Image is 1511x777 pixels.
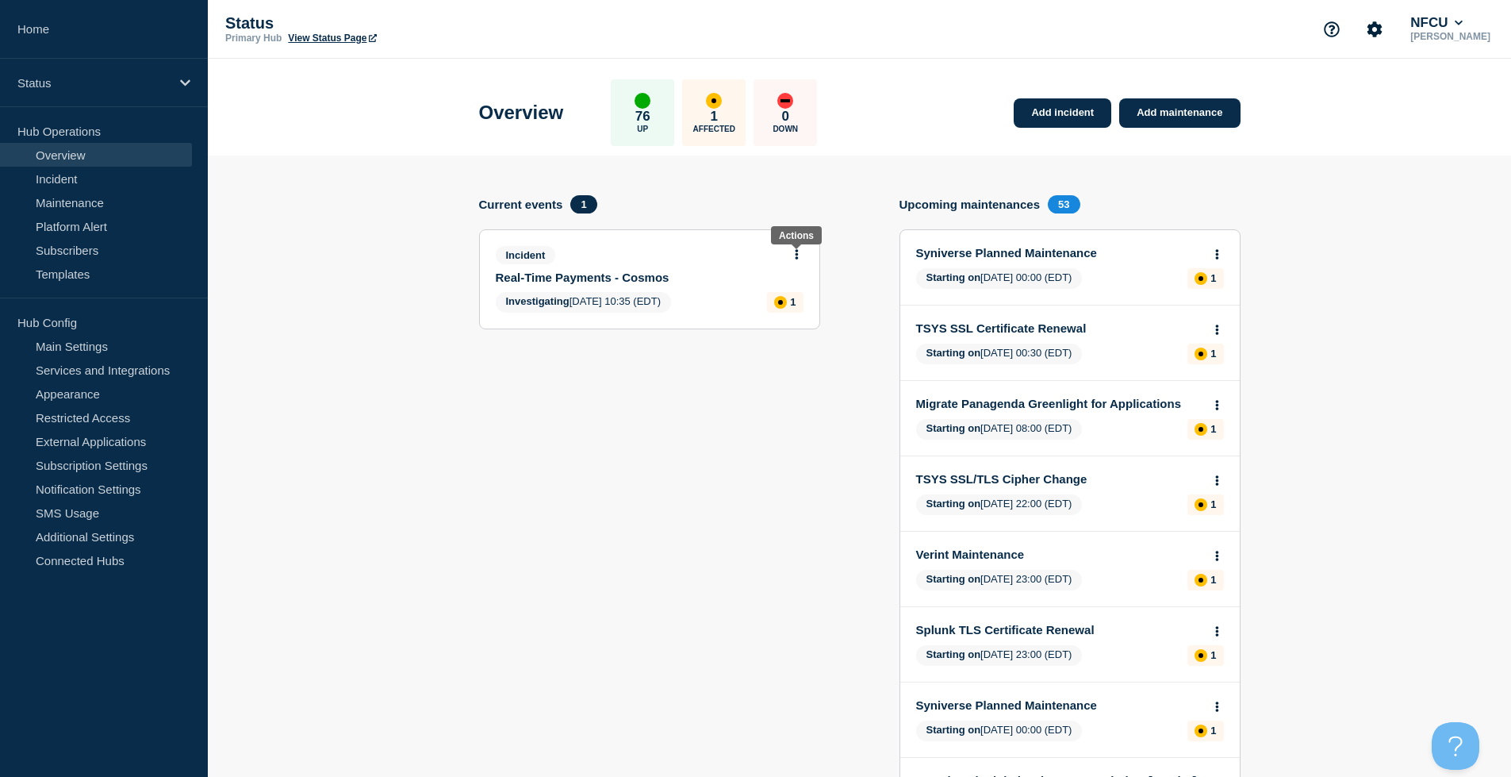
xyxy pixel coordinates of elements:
[635,109,650,125] p: 76
[693,125,735,133] p: Affected
[506,295,570,307] span: Investigating
[1195,348,1207,360] div: affected
[1210,498,1216,510] p: 1
[479,102,564,124] h1: Overview
[635,93,650,109] div: up
[225,14,543,33] p: Status
[17,76,170,90] p: Status
[916,570,1083,590] span: [DATE] 23:00 (EDT)
[916,548,1202,561] a: Verint Maintenance
[1195,272,1207,285] div: affected
[1195,498,1207,511] div: affected
[496,271,782,284] a: Real-Time Payments - Cosmos
[1210,272,1216,284] p: 1
[711,109,718,125] p: 1
[496,292,672,313] span: [DATE] 10:35 (EDT)
[926,271,981,283] span: Starting on
[288,33,376,44] a: View Status Page
[916,344,1083,364] span: [DATE] 00:30 (EDT)
[1315,13,1348,46] button: Support
[916,623,1202,637] a: Splunk TLS Certificate Renewal
[916,419,1083,440] span: [DATE] 08:00 (EDT)
[916,246,1202,260] a: Syniverse Planned Maintenance
[916,721,1083,741] span: [DATE] 00:00 (EDT)
[706,93,722,109] div: affected
[916,268,1083,289] span: [DATE] 00:00 (EDT)
[916,698,1202,712] a: Syniverse Planned Maintenance
[790,296,796,308] p: 1
[1210,649,1216,661] p: 1
[899,198,1041,211] h4: Upcoming maintenances
[1407,31,1494,42] p: [PERSON_NAME]
[1014,98,1111,128] a: Add incident
[926,573,981,585] span: Starting on
[926,347,981,359] span: Starting on
[1432,722,1479,770] iframe: Help Scout Beacon - Open
[1195,725,1207,737] div: affected
[570,195,596,213] span: 1
[1195,649,1207,662] div: affected
[926,422,981,434] span: Starting on
[773,125,798,133] p: Down
[1195,574,1207,587] div: affected
[916,494,1083,515] span: [DATE] 22:00 (EDT)
[1195,423,1207,436] div: affected
[916,645,1083,666] span: [DATE] 23:00 (EDT)
[1210,574,1216,586] p: 1
[916,397,1202,410] a: Migrate Panagenda Greenlight for Applications
[496,246,556,264] span: Incident
[1210,423,1216,435] p: 1
[774,296,787,309] div: affected
[916,321,1202,335] a: TSYS SSL Certificate Renewal
[916,472,1202,486] a: TSYS SSL/TLS Cipher Change
[1048,195,1080,213] span: 53
[637,125,648,133] p: Up
[479,198,563,211] h4: Current events
[926,648,981,660] span: Starting on
[1407,15,1466,31] button: NFCU
[777,93,793,109] div: down
[225,33,282,44] p: Primary Hub
[1358,13,1391,46] button: Account settings
[1210,725,1216,737] p: 1
[1210,348,1216,360] p: 1
[926,724,981,736] span: Starting on
[926,498,981,510] span: Starting on
[782,109,789,125] p: 0
[779,230,814,241] div: Actions
[1119,98,1240,128] a: Add maintenance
